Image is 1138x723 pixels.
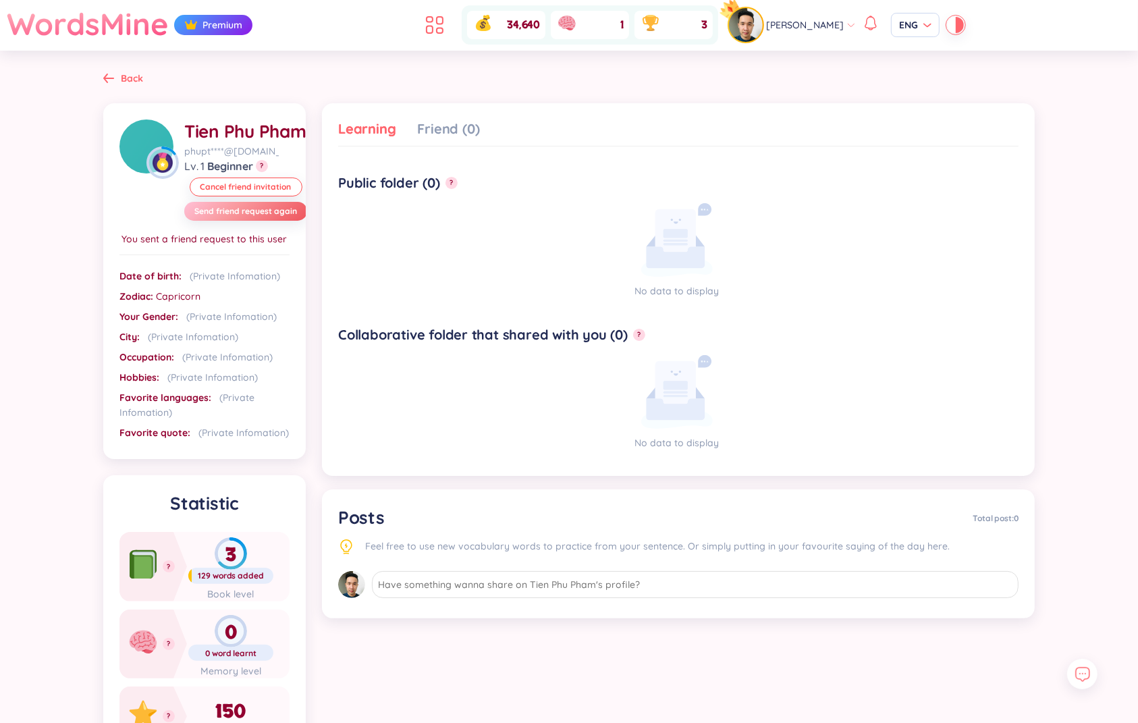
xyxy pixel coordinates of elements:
[174,15,252,35] div: Premium
[338,571,365,602] a: avatar
[119,270,182,282] span: Date of birth
[729,8,763,42] img: avatar
[188,587,273,601] div: Book level
[134,78,145,89] img: tab_keywords_by_traffic_grey.svg
[22,22,32,32] img: logo_orange.svg
[701,18,707,32] span: 3
[633,329,645,341] button: ?
[184,144,279,159] div: phupt****@[DOMAIN_NAME]
[190,178,302,196] button: Cancel friend invitation
[188,615,273,647] div: 0
[338,571,365,598] img: avatar
[188,570,273,581] div: 129 words added
[338,119,396,138] div: Learning
[417,119,479,138] div: Friend (0)
[766,18,844,32] span: [PERSON_NAME]
[338,506,385,530] h5: Posts
[119,351,174,363] span: Occupation
[119,290,153,302] span: Zodiac
[51,80,121,88] div: Domain Overview
[491,284,863,298] p: No data to display
[973,513,1019,524] p: Total post : 0
[507,18,540,32] span: 34,640
[36,78,47,89] img: tab_domain_overview_orange.svg
[163,560,175,572] button: ?
[184,159,198,173] span: Lv.
[119,119,173,173] img: avatar
[119,232,290,246] div: You sent a friend request to this user
[184,18,198,32] img: crown icon
[163,638,175,650] button: ?
[200,182,292,192] span: Cancel friend invitation
[194,206,297,217] span: Send friend request again
[365,539,950,555] span: Feel free to use new vocabulary words to practice from your sentence. Or simply putting in your f...
[188,648,273,659] div: 0 word learnt
[338,173,440,192] div: Public folder (0)
[119,331,140,343] span: City
[103,74,143,86] a: Back
[256,160,268,172] button: ?
[38,22,66,32] div: v 4.0.25
[188,664,273,678] div: Memory level
[445,177,458,189] button: ?
[491,435,863,450] p: No data to display
[163,710,175,722] button: ?
[338,325,628,344] div: Collaborative folder that shared with you (0)
[119,371,159,383] span: Hobbies
[35,35,148,46] div: Domain: [DOMAIN_NAME]
[729,8,766,42] a: avatarpro
[119,491,290,516] h5: Statistic
[119,392,211,404] span: Favorite languages
[121,71,143,86] div: Back
[184,159,307,173] div: 1
[22,35,32,46] img: website_grey.svg
[899,18,931,32] span: ENG
[149,80,227,88] div: Keywords by Traffic
[156,290,200,302] span: Capricorn
[184,202,307,221] button: Send friend request again
[184,119,307,144] div: Tien Phu Pham
[119,311,178,323] span: Your Gender
[146,146,179,179] img: level
[119,427,190,439] span: Favorite quote
[620,18,624,32] span: 1
[188,537,273,570] div: 3
[207,159,253,173] span: Beginner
